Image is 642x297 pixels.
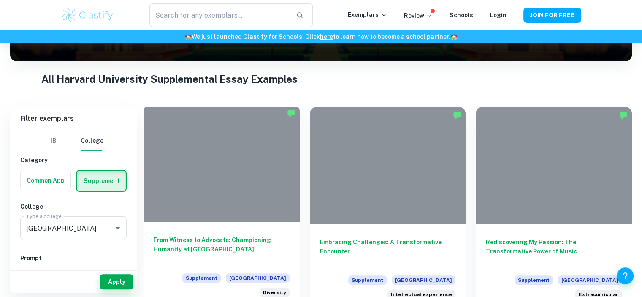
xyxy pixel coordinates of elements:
span: [GEOGRAPHIC_DATA] [392,275,455,285]
a: Login [490,12,507,19]
span: [GEOGRAPHIC_DATA] [226,273,290,283]
button: IB [43,131,64,151]
input: Search for any exemplars... [149,3,289,27]
a: here [320,33,333,40]
span: Supplement [515,275,553,285]
button: College [81,131,103,151]
h6: Embracing Challenges: A Transformative Encounter [320,237,456,265]
div: Filter type choice [43,131,103,151]
p: Review [404,11,433,20]
span: 🏫 [184,33,192,40]
span: 🏫 [450,33,458,40]
h6: From Witness to Advocate: Championing Humanity at [GEOGRAPHIC_DATA] [154,235,290,263]
h1: All Harvard University Supplemental Essay Examples [41,71,601,87]
img: Clastify logo [61,7,115,24]
p: Exemplars [348,10,387,19]
h6: We just launched Clastify for Schools. Click to learn how to become a school partner. [2,32,640,41]
img: Marked [287,109,295,117]
button: Supplement [77,171,126,191]
button: Help and Feedback [617,267,634,284]
span: Supplement [348,275,387,285]
button: Apply [100,274,133,289]
span: Diversity [263,289,286,296]
img: Marked [453,111,461,120]
h6: Category [20,155,127,165]
span: Supplement [182,273,221,283]
img: Marked [619,111,628,120]
div: Harvard has long recognized the importance of enrolling a diverse student body. How will the life... [260,288,290,297]
a: Schools [450,12,473,19]
button: Open [112,222,124,234]
h6: College [20,202,127,211]
span: [GEOGRAPHIC_DATA] [558,275,622,285]
button: JOIN FOR FREE [523,8,581,23]
h6: Prompt [20,253,127,263]
h6: Filter exemplars [10,107,137,131]
button: Common App [21,170,70,191]
h6: Rediscovering My Passion: The Transformative Power of Music [486,237,622,265]
label: Type a college [26,213,61,220]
